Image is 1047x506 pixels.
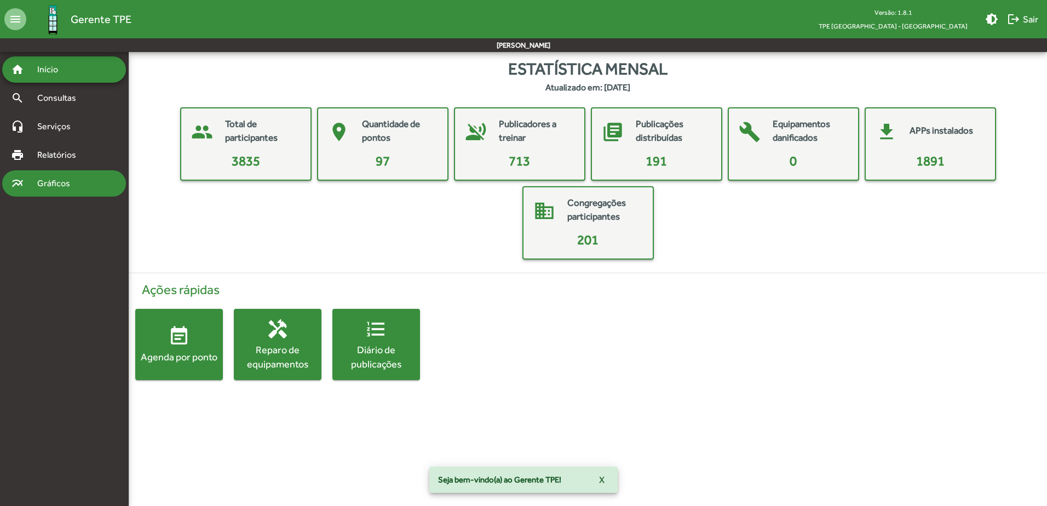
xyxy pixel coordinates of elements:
[31,148,90,162] span: Relatórios
[234,309,321,380] button: Reparo de equipamentos
[225,117,300,145] mat-card-title: Total de participantes
[4,8,26,30] mat-icon: menu
[810,19,976,33] span: TPE [GEOGRAPHIC_DATA] - [GEOGRAPHIC_DATA]
[31,63,74,76] span: Início
[11,177,24,190] mat-icon: multiline_chart
[499,117,573,145] mat-card-title: Publicadores a treinar
[459,116,492,148] mat-icon: voice_over_off
[376,153,390,168] span: 97
[332,309,420,380] button: Diário de publicações
[733,116,766,148] mat-icon: build
[545,81,630,94] strong: Atualizado em: [DATE]
[31,91,90,105] span: Consultas
[596,116,629,148] mat-icon: library_books
[916,153,945,168] span: 1891
[365,318,387,340] mat-icon: format_list_numbered
[636,117,710,145] mat-card-title: Publicações distribuídas
[599,470,605,490] span: X
[577,232,599,247] span: 201
[1007,13,1020,26] mat-icon: logout
[362,117,436,145] mat-card-title: Quantidade de pontos
[590,470,613,490] button: X
[985,13,998,26] mat-icon: brightness_medium
[26,2,131,37] a: Gerente TPE
[135,350,223,364] div: Agenda por ponto
[168,325,190,347] mat-icon: event_note
[332,343,420,370] div: Diário de publicações
[267,318,289,340] mat-icon: handyman
[71,10,131,28] span: Gerente TPE
[11,148,24,162] mat-icon: print
[1007,9,1038,29] span: Sair
[910,124,973,138] mat-card-title: APPs instalados
[11,63,24,76] mat-icon: home
[35,2,71,37] img: Logo
[135,282,1040,298] h4: Ações rápidas
[323,116,355,148] mat-icon: place
[135,309,223,380] button: Agenda por ponto
[11,91,24,105] mat-icon: search
[31,120,85,133] span: Serviços
[11,120,24,133] mat-icon: headset_mic
[773,117,847,145] mat-card-title: Equipamentos danificados
[232,153,260,168] span: 3835
[509,153,530,168] span: 713
[810,5,976,19] div: Versão: 1.8.1
[528,194,561,227] mat-icon: domain
[567,196,642,224] mat-card-title: Congregações participantes
[186,116,218,148] mat-icon: people
[646,153,667,168] span: 191
[31,177,85,190] span: Gráficos
[1003,9,1043,29] button: Sair
[234,343,321,370] div: Reparo de equipamentos
[870,116,903,148] mat-icon: get_app
[438,474,561,485] span: Seja bem-vindo(a) ao Gerente TPE!
[508,56,668,81] span: Estatística mensal
[790,153,797,168] span: 0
